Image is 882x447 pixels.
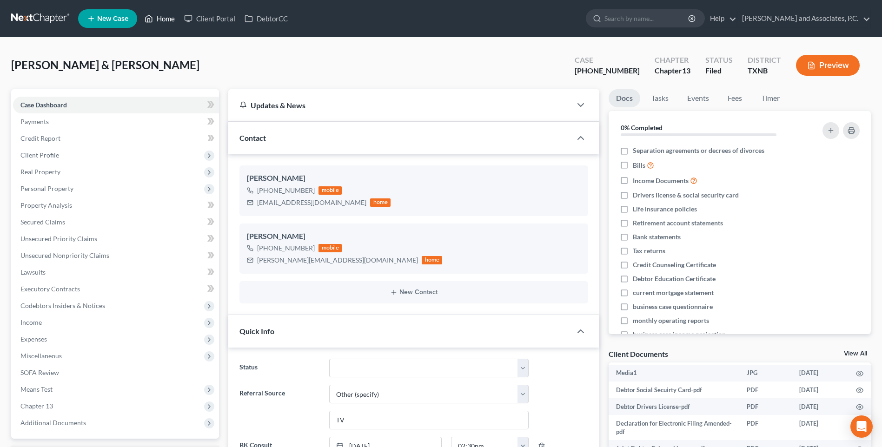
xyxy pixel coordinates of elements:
[737,10,870,27] a: [PERSON_NAME] and Associates, P.C.
[739,398,792,415] td: PDF
[13,130,219,147] a: Credit Report
[844,350,867,357] a: View All
[257,256,418,265] div: [PERSON_NAME][EMAIL_ADDRESS][DOMAIN_NAME]
[239,327,274,335] span: Quick Info
[247,231,581,242] div: [PERSON_NAME]
[705,55,733,66] div: Status
[20,101,67,109] span: Case Dashboard
[633,232,681,242] span: Bank statements
[11,58,199,72] span: [PERSON_NAME] & [PERSON_NAME]
[318,244,342,252] div: mobile
[330,411,528,429] input: Other Referral Source
[20,118,49,125] span: Payments
[609,365,739,381] td: Media1
[850,415,873,438] div: Open Intercom Messenger
[13,197,219,214] a: Property Analysis
[633,302,713,311] span: business case questionnaire
[792,398,849,415] td: [DATE]
[20,285,80,293] span: Executory Contracts
[633,316,709,325] span: monthly operating reports
[97,15,128,22] span: New Case
[633,204,697,214] span: Life insurance policies
[13,97,219,113] a: Case Dashboard
[20,318,42,326] span: Income
[655,55,690,66] div: Chapter
[633,218,723,228] span: Retirement account statements
[20,151,59,159] span: Client Profile
[739,415,792,440] td: PDF
[609,415,739,440] td: Declaration for Electronic Filing Amended-pdf
[20,201,72,209] span: Property Analysis
[239,133,266,142] span: Contact
[240,10,292,27] a: DebtorCC
[179,10,240,27] a: Client Portal
[633,176,689,185] span: Income Documents
[20,352,62,360] span: Miscellaneous
[20,368,59,376] span: SOFA Review
[792,415,849,440] td: [DATE]
[20,402,53,410] span: Chapter 13
[422,256,442,264] div: home
[739,365,792,381] td: JPG
[13,230,219,247] a: Unsecured Priority Claims
[13,214,219,230] a: Secured Claims
[20,335,47,343] span: Expenses
[20,419,86,427] span: Additional Documents
[20,302,105,309] span: Codebtors Insiders & Notices
[235,385,324,429] label: Referral Source
[247,289,581,296] button: New Contact
[633,191,739,200] span: Drivers license & social security card
[748,66,781,76] div: TXNB
[655,66,690,76] div: Chapter
[257,243,315,253] div: [PHONE_NUMBER]
[20,218,65,226] span: Secured Claims
[720,89,750,107] a: Fees
[575,55,640,66] div: Case
[257,198,366,207] div: [EMAIL_ADDRESS][DOMAIN_NAME]
[621,124,663,131] strong: 0% Completed
[370,198,391,207] div: home
[792,381,849,398] td: [DATE]
[633,288,714,297] span: current mortgage statement
[633,246,665,256] span: Tax returns
[13,247,219,264] a: Unsecured Nonpriority Claims
[235,359,324,377] label: Status
[20,168,60,176] span: Real Property
[318,186,342,195] div: mobile
[257,186,315,195] div: [PHONE_NUMBER]
[609,398,739,415] td: Debtor Drivers License-pdf
[239,100,560,110] div: Updates & News
[20,251,109,259] span: Unsecured Nonpriority Claims
[705,10,736,27] a: Help
[748,55,781,66] div: District
[633,161,645,170] span: Bills
[247,173,581,184] div: [PERSON_NAME]
[633,146,764,155] span: Separation agreements or decrees of divorces
[13,264,219,281] a: Lawsuits
[20,134,60,142] span: Credit Report
[20,268,46,276] span: Lawsuits
[792,365,849,381] td: [DATE]
[575,66,640,76] div: [PHONE_NUMBER]
[796,55,860,76] button: Preview
[604,10,690,27] input: Search by name...
[140,10,179,27] a: Home
[739,381,792,398] td: PDF
[20,385,53,393] span: Means Test
[20,184,73,192] span: Personal Property
[633,330,726,339] span: business case income projection
[609,89,640,107] a: Docs
[20,235,97,243] span: Unsecured Priority Claims
[705,66,733,76] div: Filed
[13,364,219,381] a: SOFA Review
[633,260,716,270] span: Credit Counseling Certificate
[609,349,668,359] div: Client Documents
[13,113,219,130] a: Payments
[609,381,739,398] td: Debtor Social Secuirty Card-pdf
[644,89,676,107] a: Tasks
[682,66,690,75] span: 13
[633,274,716,283] span: Debtor Education Certificate
[13,281,219,297] a: Executory Contracts
[680,89,716,107] a: Events
[754,89,787,107] a: Timer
